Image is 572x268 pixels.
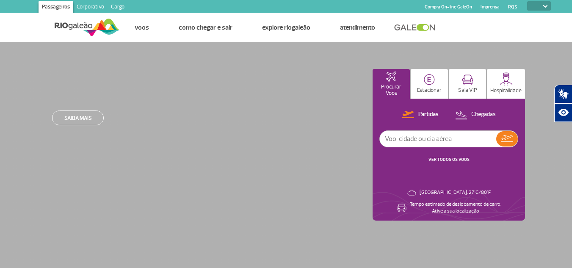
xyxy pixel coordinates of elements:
[417,87,442,94] p: Estacionar
[471,111,496,119] p: Chegadas
[410,201,501,215] p: Tempo estimado de deslocamento de carro: Ative a sua localização
[426,156,472,163] button: VER TODOS OS VOOS
[380,131,496,147] input: Voo, cidade ou cia aérea
[73,1,108,14] a: Corporativo
[377,84,406,97] p: Procurar Voos
[386,72,396,82] img: airplaneHomeActive.svg
[52,111,104,125] a: Saiba mais
[420,189,491,196] p: [GEOGRAPHIC_DATA]: 27°C/80°F
[487,69,525,99] button: Hospitalidade
[428,157,470,162] a: VER TODOS OS VOOS
[481,4,500,10] a: Imprensa
[400,109,441,120] button: Partidas
[411,69,448,99] button: Estacionar
[500,72,513,86] img: hospitality.svg
[508,4,517,10] a: RQS
[462,75,473,85] img: vipRoom.svg
[449,69,486,99] button: Sala VIP
[39,1,73,14] a: Passageiros
[554,103,572,122] button: Abrir recursos assistivos.
[425,4,472,10] a: Compra On-line GaleOn
[418,111,439,119] p: Partidas
[490,88,522,94] p: Hospitalidade
[108,1,128,14] a: Cargo
[262,23,310,32] a: Explore RIOgaleão
[135,23,149,32] a: Voos
[453,109,498,120] button: Chegadas
[424,74,435,85] img: carParkingHome.svg
[554,85,572,122] div: Plugin de acessibilidade da Hand Talk.
[458,87,477,94] p: Sala VIP
[373,69,410,99] button: Procurar Voos
[340,23,375,32] a: Atendimento
[554,85,572,103] button: Abrir tradutor de língua de sinais.
[179,23,232,32] a: Como chegar e sair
